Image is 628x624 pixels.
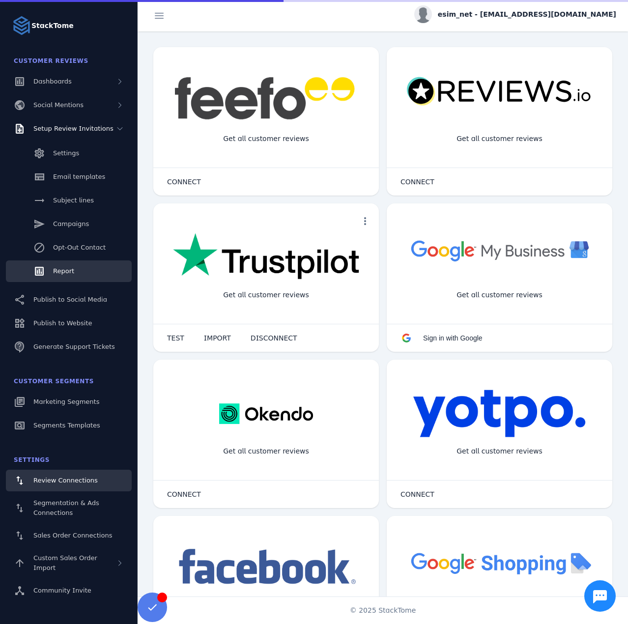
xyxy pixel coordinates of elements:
[6,525,132,546] a: Sales Order Connections
[215,126,317,152] div: Get all customer reviews
[33,296,107,303] span: Publish to Social Media
[157,328,194,348] button: TEST
[6,166,132,188] a: Email templates
[6,260,132,282] a: Report
[12,16,31,35] img: Logo image
[6,312,132,334] a: Publish to Website
[53,149,79,157] span: Settings
[167,335,184,341] span: TEST
[6,493,132,523] a: Segmentation & Ads Connections
[6,470,132,491] a: Review Connections
[438,9,616,20] span: esim_net - [EMAIL_ADDRESS][DOMAIN_NAME]
[406,545,593,580] img: googleshopping.png
[157,172,211,192] button: CONNECT
[215,438,317,464] div: Get all customer reviews
[33,78,72,85] span: Dashboards
[406,77,593,107] img: reviewsio.svg
[157,484,211,504] button: CONNECT
[33,499,99,516] span: Segmentation & Ads Connections
[449,126,550,152] div: Get all customer reviews
[6,289,132,311] a: Publish to Social Media
[251,335,297,341] span: DISCONNECT
[33,587,91,594] span: Community Invite
[173,233,359,281] img: trustpilot.png
[391,328,492,348] button: Sign in with Google
[167,178,201,185] span: CONNECT
[391,172,444,192] button: CONNECT
[423,334,483,342] span: Sign in with Google
[33,101,84,109] span: Social Mentions
[414,5,432,23] img: profile.jpg
[441,595,557,621] div: Import Products from Google
[33,125,114,132] span: Setup Review Invitations
[33,343,115,350] span: Generate Support Tickets
[6,237,132,258] a: Opt-Out Contact
[33,532,112,539] span: Sales Order Connections
[6,415,132,436] a: Segments Templates
[14,456,50,463] span: Settings
[355,211,375,231] button: more
[33,554,97,571] span: Custom Sales Order Import
[350,605,416,616] span: © 2025 StackTome
[194,328,241,348] button: IMPORT
[449,438,550,464] div: Get all customer reviews
[167,491,201,498] span: CONNECT
[33,422,100,429] span: Segments Templates
[406,233,593,268] img: googlebusiness.png
[413,389,586,438] img: yotpo.png
[173,545,359,589] img: facebook.png
[53,197,94,204] span: Subject lines
[6,391,132,413] a: Marketing Segments
[53,244,106,251] span: Opt-Out Contact
[53,220,89,227] span: Campaigns
[6,142,132,164] a: Settings
[6,580,132,601] a: Community Invite
[400,178,434,185] span: CONNECT
[391,484,444,504] button: CONNECT
[219,389,313,438] img: okendo.webp
[33,319,92,327] span: Publish to Website
[14,378,94,385] span: Customer Segments
[173,77,359,120] img: feefo.png
[33,477,98,484] span: Review Connections
[449,282,550,308] div: Get all customer reviews
[414,5,616,23] button: esim_net - [EMAIL_ADDRESS][DOMAIN_NAME]
[215,282,317,308] div: Get all customer reviews
[53,267,74,275] span: Report
[400,491,434,498] span: CONNECT
[6,213,132,235] a: Campaigns
[6,336,132,358] a: Generate Support Tickets
[14,57,88,64] span: Customer Reviews
[53,173,105,180] span: Email templates
[31,21,74,31] strong: StackTome
[33,398,99,405] span: Marketing Segments
[204,335,231,341] span: IMPORT
[6,190,132,211] a: Subject lines
[241,328,307,348] button: DISCONNECT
